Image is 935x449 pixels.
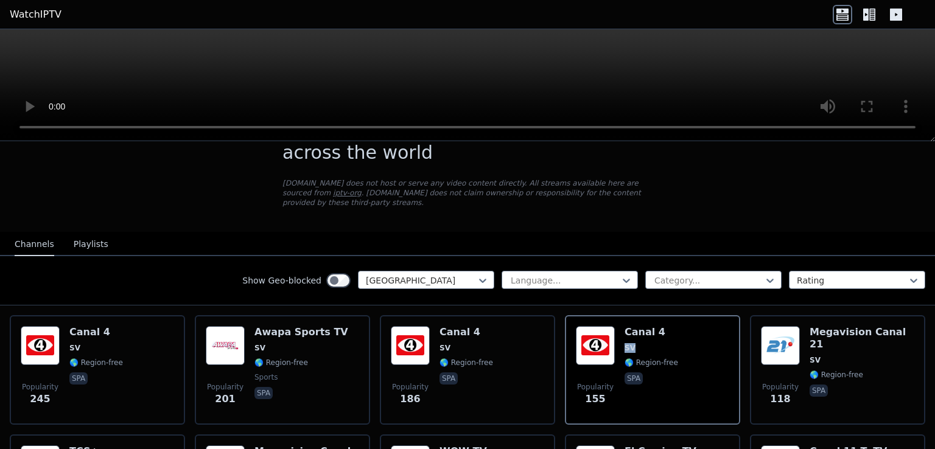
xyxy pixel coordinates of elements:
[439,326,493,338] h6: Canal 4
[254,387,273,399] p: spa
[30,392,50,406] span: 245
[333,189,362,197] a: iptv-org
[810,385,828,397] p: spa
[585,392,605,406] span: 155
[207,382,243,392] span: Popularity
[439,372,458,385] p: spa
[625,326,678,338] h6: Canal 4
[254,372,278,382] span: sports
[810,326,914,350] h6: Megavision Canal 21
[22,382,58,392] span: Popularity
[439,358,493,367] span: 🌎 Region-free
[577,382,614,392] span: Popularity
[810,355,821,365] span: SV
[69,358,123,367] span: 🌎 Region-free
[576,326,615,365] img: Canal 4
[770,392,790,406] span: 118
[761,326,800,365] img: Megavision Canal 21
[439,343,450,353] span: SV
[392,382,429,392] span: Popularity
[625,343,636,353] span: SV
[400,392,420,406] span: 186
[254,326,348,338] h6: Awapa Sports TV
[69,372,88,385] p: spa
[206,326,245,365] img: Awapa Sports TV
[282,120,653,164] h1: - Free IPTV streams from across the world
[74,233,108,256] button: Playlists
[215,392,235,406] span: 201
[254,358,308,367] span: 🌎 Region-free
[810,370,863,380] span: 🌎 Region-free
[10,7,61,22] a: WatchIPTV
[69,343,80,353] span: SV
[242,274,321,287] label: Show Geo-blocked
[69,326,123,338] h6: Canal 4
[282,178,653,207] p: [DOMAIN_NAME] does not host or serve any video content directly. All streams available here are s...
[391,326,430,365] img: Canal 4
[21,326,60,365] img: Canal 4
[762,382,799,392] span: Popularity
[625,358,678,367] span: 🌎 Region-free
[15,233,54,256] button: Channels
[625,372,643,385] p: spa
[254,343,265,353] span: SV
